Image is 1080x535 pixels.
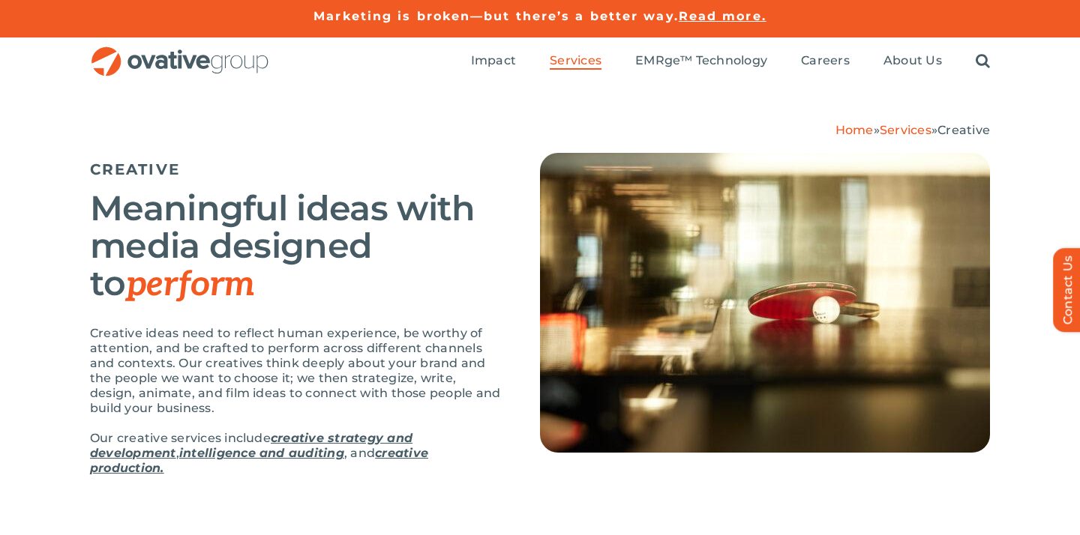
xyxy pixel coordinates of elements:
[635,53,767,68] span: EMRge™ Technology
[883,53,942,68] span: About Us
[313,9,679,23] a: Marketing is broken—but there’s a better way.
[550,53,601,70] a: Services
[90,446,428,475] a: creative production.
[835,123,874,137] a: Home
[883,53,942,70] a: About Us
[90,431,412,460] a: creative strategy and development
[90,431,502,476] p: Our creative services include , , and
[835,123,990,137] span: » »
[635,53,767,70] a: EMRge™ Technology
[90,160,502,178] h5: CREATIVE
[471,53,516,68] span: Impact
[550,53,601,68] span: Services
[937,123,990,137] span: Creative
[471,37,990,85] nav: Menu
[126,264,255,306] em: perform
[90,326,502,416] p: Creative ideas need to reflect human experience, be worthy of attention, and be crafted to perfor...
[90,45,270,59] a: OG_Full_horizontal_RGB
[801,53,850,68] span: Careers
[90,190,502,303] h2: Meaningful ideas with media designed to
[179,446,344,460] a: intelligence and auditing
[679,9,766,23] a: Read more.
[976,53,990,70] a: Search
[801,53,850,70] a: Careers
[540,153,990,453] img: Creative – Hero
[471,53,516,70] a: Impact
[880,123,931,137] a: Services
